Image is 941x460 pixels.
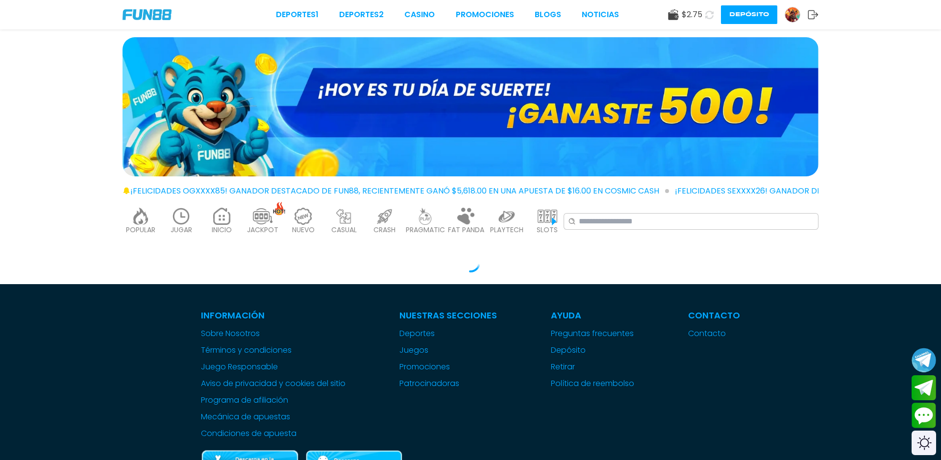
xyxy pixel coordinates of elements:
a: Mecánica de apuestas [201,411,346,423]
a: Política de reembolso [551,378,634,389]
p: SLOTS [537,225,558,235]
a: Promociones [456,9,514,21]
a: Deportes2 [339,9,384,21]
a: Sobre Nosotros [201,328,346,339]
p: NUEVO [292,225,315,235]
button: Juegos [399,344,428,356]
button: Join telegram channel [912,347,936,373]
div: Switch theme [912,431,936,455]
a: NOTICIAS [582,9,619,21]
img: casual_light.webp [334,208,354,225]
p: Ayuda [551,309,634,322]
a: Promociones [399,361,497,373]
span: $ 2.75 [682,9,702,21]
img: home_light.webp [212,208,232,225]
img: crash_light.webp [375,208,395,225]
p: PRAGMATIC [406,225,445,235]
a: Retirar [551,361,634,373]
img: Avatar [785,7,800,22]
button: Join telegram [912,375,936,401]
a: Contacto [688,328,740,339]
img: recent_light.webp [172,208,191,225]
p: JACKPOT [247,225,278,235]
p: Contacto [688,309,740,322]
a: Juego Responsable [201,361,346,373]
a: Condiciones de apuesta [201,428,346,439]
p: CASUAL [331,225,357,235]
img: GANASTE 500 [123,37,818,176]
a: Deportes [399,328,497,339]
a: Deportes1 [276,9,319,21]
a: BLOGS [535,9,561,21]
p: Nuestras Secciones [399,309,497,322]
img: hot [273,202,285,215]
a: Preguntas frecuentes [551,328,634,339]
p: INICIO [212,225,232,235]
img: Company Logo [123,9,172,20]
a: Términos y condiciones [201,344,346,356]
p: Información [201,309,346,322]
a: Depósito [551,344,634,356]
p: FAT PANDA [448,225,484,235]
img: pragmatic_light.webp [416,208,435,225]
button: Contact customer service [912,403,936,428]
p: JUGAR [171,225,192,235]
img: fat_panda_light.webp [456,208,476,225]
p: POPULAR [126,225,155,235]
a: CASINO [404,9,435,21]
a: Patrocinadoras [399,378,497,389]
p: CRASH [373,225,396,235]
img: playtech_light.webp [497,208,517,225]
p: PLAYTECH [490,225,523,235]
a: Programa de afiliación [201,394,346,406]
img: new_light.webp [294,208,313,225]
span: ¡FELICIDADES ogxxxx85! GANADOR DESTACADO DE FUN88, RECIENTEMENTE GANÓ $5,618.00 EN UNA APUESTA DE... [130,185,669,197]
img: popular_light.webp [131,208,150,225]
a: Avatar [785,7,808,23]
img: jackpot_light.webp [253,208,272,225]
button: Depósito [721,5,777,24]
img: slots_light.webp [538,208,557,225]
a: Aviso de privacidad y cookies del sitio [201,378,346,389]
